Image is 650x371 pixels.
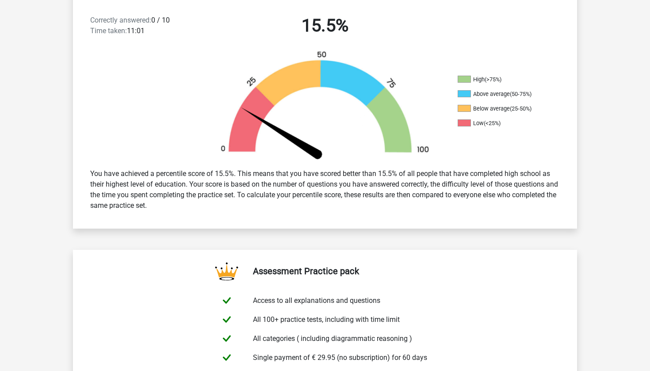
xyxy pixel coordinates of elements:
li: Above average [458,90,546,98]
li: Below average [458,105,546,113]
h2: 15.5% [211,15,439,36]
div: You have achieved a percentile score of 15.5%. This means that you have scored better than 15.5% ... [84,165,566,214]
div: (>75%) [485,76,501,83]
li: Low [458,119,546,127]
div: (25-50%) [510,105,531,112]
div: (50-75%) [510,91,531,97]
div: 0 / 10 11:01 [84,15,204,40]
div: (<25%) [484,120,501,126]
span: Time taken: [90,27,127,35]
li: High [458,76,546,84]
img: 16.48904d8a215e.png [206,50,444,161]
span: Correctly answered: [90,16,151,24]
